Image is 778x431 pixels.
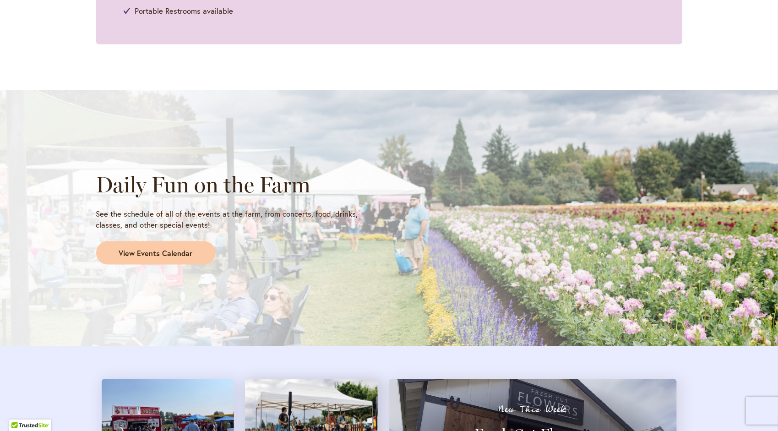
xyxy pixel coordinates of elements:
h2: Daily Fun on the Farm [96,172,381,197]
a: View Events Calendar [96,241,216,265]
p: See the schedule of all of the events at the farm, from concerts, food, drinks, classes, and othe... [96,208,381,230]
span: Portable Restrooms available [135,5,234,17]
span: View Events Calendar [119,248,193,259]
